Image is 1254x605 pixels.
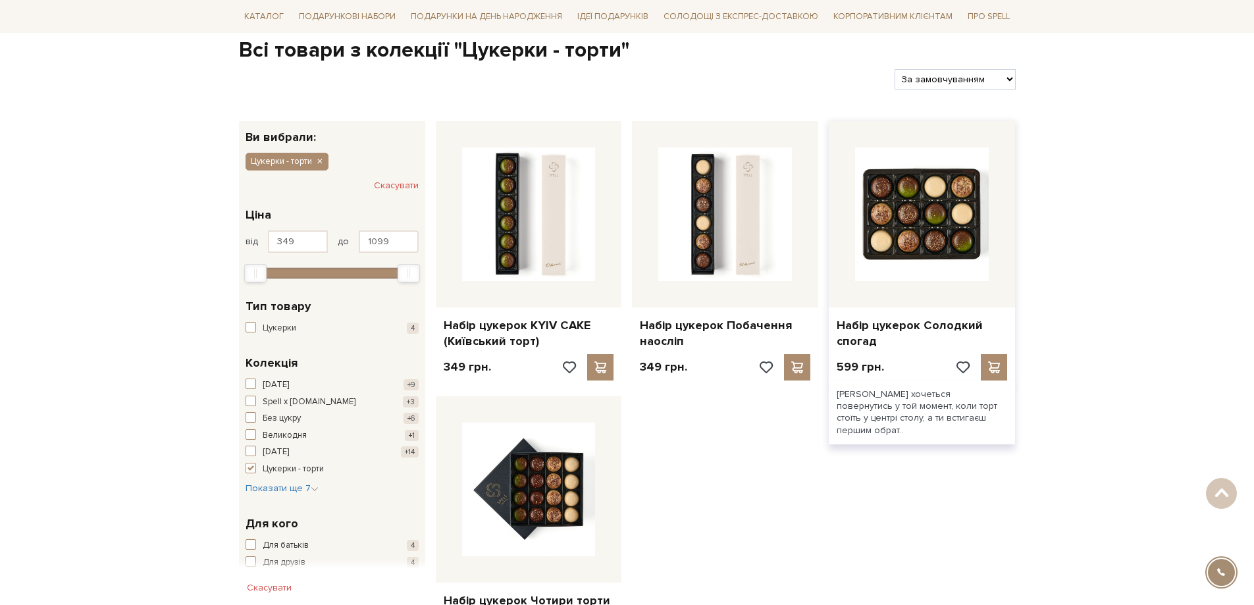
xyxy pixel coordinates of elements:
span: +9 [404,379,419,390]
a: Корпоративним клієнтам [828,7,958,27]
div: [PERSON_NAME] хочеться повернутись у той момент, коли торт стоїть у центрі столу, а ти встигаєш п... [829,381,1015,444]
span: Колекція [246,354,298,372]
span: +1 [405,430,419,441]
span: до [338,236,349,248]
span: Великодня [263,429,307,442]
button: Цукерки - торти [246,463,419,476]
span: Для друзів [263,556,305,569]
span: Цукерки - торти [263,463,324,476]
div: Ви вибрали: [239,121,425,143]
a: Каталог [239,7,289,27]
div: Max [398,264,420,282]
span: Для кого [246,515,298,533]
span: +3 [403,396,419,408]
button: Цукерки - торти [246,153,328,170]
button: Великодня +1 [246,429,419,442]
input: Ціна [359,230,419,253]
span: Тип товару [246,298,311,315]
span: від [246,236,258,248]
h1: Всі товари з колекції "Цукерки - торти" [239,37,1016,65]
button: Цукерки 4 [246,322,419,335]
input: Ціна [268,230,328,253]
button: Скасувати [239,577,300,598]
div: Min [244,264,267,282]
a: Набір цукерок KYIV CAKE (Київський торт) [444,318,614,349]
span: Ціна [246,206,271,224]
span: Для батьків [263,539,309,552]
a: Набір цукерок Побачення наосліп [640,318,810,349]
button: Скасувати [374,175,419,196]
button: [DATE] +9 [246,379,419,392]
button: Без цукру +6 [246,412,419,425]
span: Без цукру [263,412,301,425]
button: Spell x [DOMAIN_NAME] +3 [246,396,419,409]
span: +6 [404,413,419,424]
button: [DATE] +14 [246,446,419,459]
p: 349 грн. [640,359,687,375]
a: Солодощі з експрес-доставкою [658,5,823,28]
a: Подарунки на День народження [405,7,567,27]
img: Набір цукерок Солодкий спогад [855,147,989,281]
button: Для друзів 4 [246,556,419,569]
span: Показати ще 7 [246,483,319,494]
p: 349 грн. [444,359,491,375]
span: 4 [407,557,419,568]
a: Про Spell [962,7,1015,27]
span: [DATE] [263,446,289,459]
span: Цукерки - торти [251,155,312,167]
span: +14 [401,446,419,458]
a: Набір цукерок Солодкий спогад [837,318,1007,349]
a: Подарункові набори [294,7,401,27]
a: Ідеї подарунків [572,7,654,27]
span: Spell x [DOMAIN_NAME] [263,396,355,409]
span: Цукерки [263,322,296,335]
button: Показати ще 7 [246,482,319,495]
span: [DATE] [263,379,289,392]
button: Для батьків 4 [246,539,419,552]
p: 599 грн. [837,359,884,375]
span: 4 [407,540,419,551]
span: 4 [407,323,419,334]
